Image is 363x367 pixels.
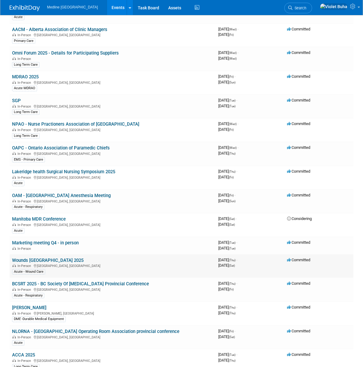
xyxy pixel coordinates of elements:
span: - [238,145,238,150]
div: [GEOGRAPHIC_DATA], [GEOGRAPHIC_DATA] [12,32,213,37]
img: In-Person Event [12,359,16,362]
a: Search [284,3,312,13]
span: [DATE] [218,121,238,126]
div: Long Term Care [12,62,39,67]
span: (Wed) [229,28,237,31]
span: - [238,121,238,126]
a: SGP [12,98,21,103]
img: In-Person Event [12,223,16,226]
div: [GEOGRAPHIC_DATA], [GEOGRAPHIC_DATA] [12,287,213,292]
span: In-Person [17,128,33,132]
div: [PERSON_NAME], [GEOGRAPHIC_DATA] [12,311,213,315]
span: Committed [287,50,310,55]
span: (Tue) [229,247,235,250]
span: (Tue) [229,105,235,108]
div: DME -Durable Medical Equipment [12,316,66,322]
span: Committed [287,240,310,245]
span: In-Person [17,57,33,61]
span: (Tue) [229,99,235,102]
span: [DATE] [218,334,235,339]
img: In-Person Event [12,288,16,291]
span: [DATE] [218,311,235,315]
span: (Sun) [229,81,235,84]
div: [GEOGRAPHIC_DATA], [GEOGRAPHIC_DATA] [12,175,213,180]
span: (Wed) [229,57,237,60]
div: Long Term Care [12,133,39,139]
img: In-Person Event [12,199,16,202]
span: (Thu) [229,359,235,362]
a: [PERSON_NAME] [12,305,46,310]
img: In-Person Event [12,176,16,179]
span: In-Person [17,33,33,37]
span: - [235,193,235,197]
span: In-Person [17,176,33,180]
span: - [238,50,238,55]
div: [GEOGRAPHIC_DATA], [GEOGRAPHIC_DATA] [12,199,213,203]
span: (Fri) [229,330,234,333]
img: Violet Buha [320,3,348,10]
span: (Sat) [229,264,235,267]
span: (Thu) [229,306,235,309]
div: EMS - Primary Care [12,157,45,162]
span: In-Person [17,264,33,268]
a: OAPC - Ontario Association of Paramedic Chiefs [12,145,110,151]
span: Committed [287,169,310,174]
a: Lakeridge health Surgical Nursing Symposium 2025 [12,169,115,174]
span: (Thu) [229,170,235,173]
div: Long Term Care [12,109,39,115]
span: Committed [287,258,310,262]
img: In-Person Event [12,264,16,267]
a: NPAO - Nurse Practioners Association of [GEOGRAPHIC_DATA] [12,121,139,127]
span: In-Person [17,359,33,363]
img: In-Person Event [12,335,16,338]
span: (Fri) [229,75,234,78]
img: In-Person Event [12,33,16,36]
span: In-Person [17,288,33,292]
span: (Fri) [229,288,234,291]
span: [DATE] [218,175,234,179]
span: (Wed) [229,146,237,149]
span: Committed [287,352,310,357]
div: Acute - Respiratory [12,293,44,298]
span: (Fri) [229,33,234,36]
span: [DATE] [218,145,238,150]
span: [DATE] [218,98,237,102]
span: Considering [287,216,312,221]
div: [GEOGRAPHIC_DATA], [GEOGRAPHIC_DATA] [12,334,213,339]
span: Committed [287,281,310,286]
span: (Fri) [229,176,234,179]
span: [DATE] [218,74,235,79]
span: [DATE] [218,246,235,250]
div: [GEOGRAPHIC_DATA], [GEOGRAPHIC_DATA] [12,222,213,227]
span: [DATE] [218,258,237,262]
div: Acute - Wound Care [12,269,45,274]
span: (Sat) [229,223,235,226]
span: In-Person [17,247,33,251]
span: [DATE] [218,263,235,268]
img: In-Person Event [12,312,16,315]
span: (Wed) [229,122,237,126]
span: [DATE] [218,329,235,333]
div: [GEOGRAPHIC_DATA], [GEOGRAPHIC_DATA] [12,263,213,268]
div: Acute MDRAO [12,86,37,91]
div: Acute - Respiratory [12,204,44,210]
span: - [235,74,235,79]
div: Primary Care [12,38,35,44]
span: In-Person [17,223,33,227]
a: ACCA 2025 [12,352,35,358]
span: [DATE] [218,151,235,155]
div: [GEOGRAPHIC_DATA], [GEOGRAPHIC_DATA] [12,104,213,108]
a: OAM - [GEOGRAPHIC_DATA] Anesthesia Meeting [12,193,111,198]
a: NLORNA - [GEOGRAPHIC_DATA] Operating Room Association provincial conference [12,329,179,334]
span: (Tue) [229,353,235,356]
span: [DATE] [218,169,237,174]
span: [DATE] [218,193,235,197]
a: MDRAO 2025 [12,74,39,80]
span: In-Person [17,81,33,85]
span: (Sat) [229,335,235,339]
a: Manitoba MDR Conference [12,216,66,222]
